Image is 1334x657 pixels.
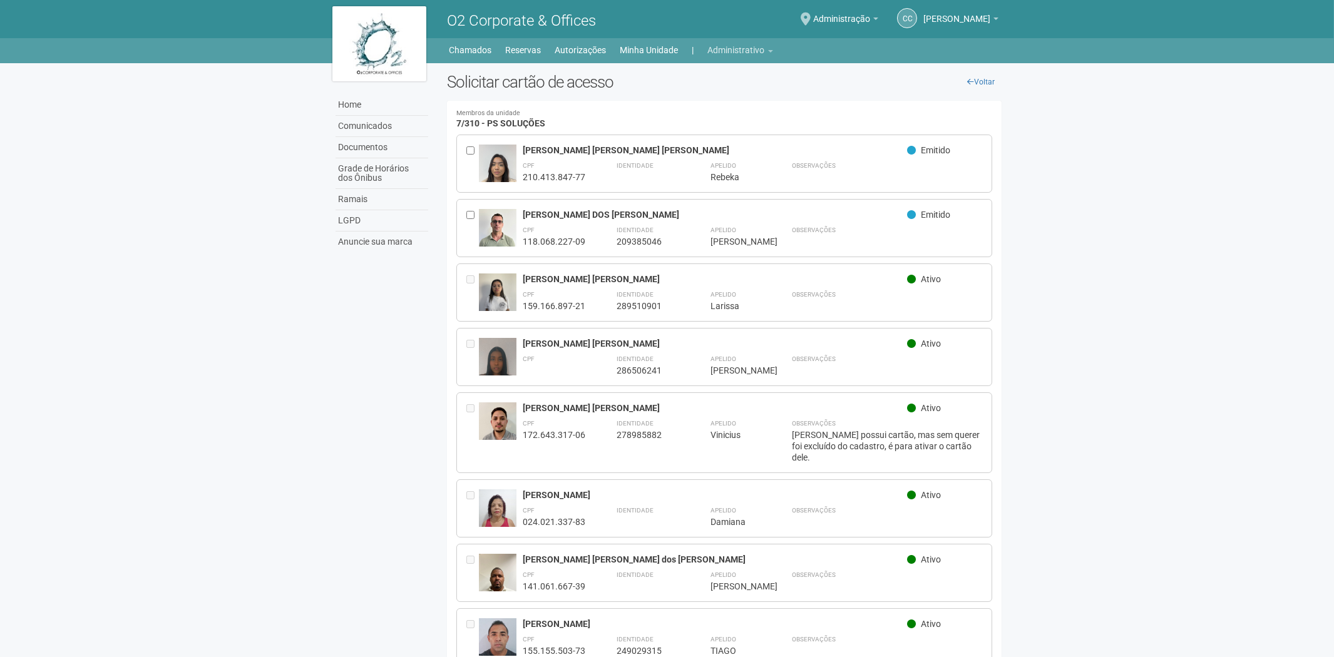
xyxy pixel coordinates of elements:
[523,554,908,565] div: [PERSON_NAME] [PERSON_NAME] dos [PERSON_NAME]
[921,274,941,284] span: Ativo
[692,41,694,59] a: |
[336,210,428,232] a: LGPD
[617,365,679,376] div: 286506241
[923,16,998,26] a: [PERSON_NAME]
[620,41,679,59] a: Minha Unidade
[332,6,426,81] img: logo.jpg
[711,420,736,427] strong: Apelido
[617,636,654,643] strong: Identidade
[711,300,761,312] div: Larissa
[466,273,479,312] div: Entre em contato com a Aministração para solicitar o cancelamento ou 2a via
[617,571,654,578] strong: Identidade
[336,232,428,252] a: Anuncie sua marca
[711,581,761,592] div: [PERSON_NAME]
[921,490,941,500] span: Ativo
[523,636,535,643] strong: CPF
[813,16,878,26] a: Administração
[479,554,516,621] img: user.jpg
[617,162,654,169] strong: Identidade
[813,2,870,24] span: Administração
[792,420,836,427] strong: Observações
[479,338,516,405] img: user.jpg
[479,489,516,539] img: user.jpg
[447,12,596,29] span: O2 Corporate & Offices
[523,236,585,247] div: 118.068.227-09
[523,507,535,514] strong: CPF
[921,554,941,564] span: Ativo
[617,420,654,427] strong: Identidade
[523,516,585,527] div: 024.021.337-83
[523,227,535,233] strong: CPF
[336,94,428,116] a: Home
[617,355,654,362] strong: Identidade
[792,429,983,463] div: [PERSON_NAME] possui cartão, mas sem querer foi excluído do cadastro, é para ativar o cartão dele.
[792,636,836,643] strong: Observações
[479,209,516,259] img: user.jpg
[479,145,516,195] img: user.jpg
[617,291,654,298] strong: Identidade
[921,403,941,413] span: Ativo
[617,236,679,247] div: 209385046
[466,338,479,376] div: Entre em contato com a Aministração para solicitar o cancelamento ou 2a via
[523,291,535,298] strong: CPF
[479,402,516,452] img: user.jpg
[711,236,761,247] div: [PERSON_NAME]
[523,571,535,578] strong: CPF
[523,273,908,285] div: [PERSON_NAME] [PERSON_NAME]
[711,507,736,514] strong: Apelido
[466,618,479,656] div: Entre em contato com a Aministração para solicitar o cancelamento ou 2a via
[466,402,479,463] div: Entre em contato com a Aministração para solicitar o cancelamento ou 2a via
[523,429,585,441] div: 172.643.317-06
[711,365,761,376] div: [PERSON_NAME]
[711,636,736,643] strong: Apelido
[523,489,908,501] div: [PERSON_NAME]
[711,227,736,233] strong: Apelido
[711,162,736,169] strong: Apelido
[792,507,836,514] strong: Observações
[711,355,736,362] strong: Apelido
[523,162,535,169] strong: CPF
[960,73,1002,91] a: Voltar
[617,429,679,441] div: 278985882
[711,571,736,578] strong: Apelido
[711,171,761,183] div: Rebeka
[617,300,679,312] div: 289510901
[506,41,541,59] a: Reservas
[921,619,941,629] span: Ativo
[792,571,836,578] strong: Observações
[708,41,773,59] a: Administrativo
[711,429,761,441] div: Vinicius
[466,489,479,527] div: Entre em contato com a Aministração para solicitar o cancelamento ou 2a via
[897,8,917,28] a: CC
[711,645,761,656] div: TIAGO
[617,227,654,233] strong: Identidade
[555,41,607,59] a: Autorizações
[792,227,836,233] strong: Observações
[523,171,585,183] div: 210.413.847-77
[523,402,908,414] div: [PERSON_NAME] [PERSON_NAME]
[711,516,761,527] div: Damiana
[792,355,836,362] strong: Observações
[523,420,535,427] strong: CPF
[923,2,990,24] span: Camila Catarina Lima
[466,554,479,592] div: Entre em contato com a Aministração para solicitar o cancelamento ou 2a via
[523,145,908,156] div: [PERSON_NAME] [PERSON_NAME] [PERSON_NAME]
[617,645,679,656] div: 249029315
[792,162,836,169] strong: Observações
[617,507,654,514] strong: Identidade
[523,645,585,656] div: 155.155.503-73
[336,116,428,137] a: Comunicados
[449,41,492,59] a: Chamados
[921,145,950,155] span: Emitido
[523,300,585,312] div: 159.166.897-21
[447,73,1002,91] h2: Solicitar cartão de acesso
[336,189,428,210] a: Ramais
[479,273,516,323] img: user.jpg
[921,339,941,349] span: Ativo
[523,338,908,349] div: [PERSON_NAME] [PERSON_NAME]
[921,210,950,220] span: Emitido
[456,110,993,128] h4: 7/310 - PS SOLUÇÕES
[523,618,908,629] div: [PERSON_NAME]
[336,137,428,158] a: Documentos
[456,110,993,117] small: Membros da unidade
